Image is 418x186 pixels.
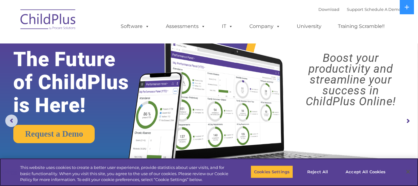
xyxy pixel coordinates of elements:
span: Last name [86,41,105,46]
a: University [291,20,328,33]
a: Company [243,20,287,33]
a: Support [347,7,363,12]
div: This website uses cookies to create a better user experience, provide statistics about user visit... [20,165,230,183]
a: Assessments [160,20,212,33]
a: Download [318,7,339,12]
button: Accept All Cookies [342,165,389,178]
a: Request a Demo [13,125,95,143]
button: Close [401,165,415,179]
a: Software [114,20,156,33]
img: ChildPlus by Procare Solutions [17,5,79,36]
button: Reject All [298,165,337,178]
button: Cookies Settings [251,165,293,178]
span: Phone number [86,66,112,71]
a: Training Scramble!! [332,20,391,33]
font: | [318,7,401,12]
a: IT [216,20,239,33]
a: Schedule A Demo [364,7,401,12]
rs-layer: The Future of ChildPlus is Here! [13,48,147,117]
rs-layer: Boost your productivity and streamline your success in ChildPlus Online! [289,52,413,107]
